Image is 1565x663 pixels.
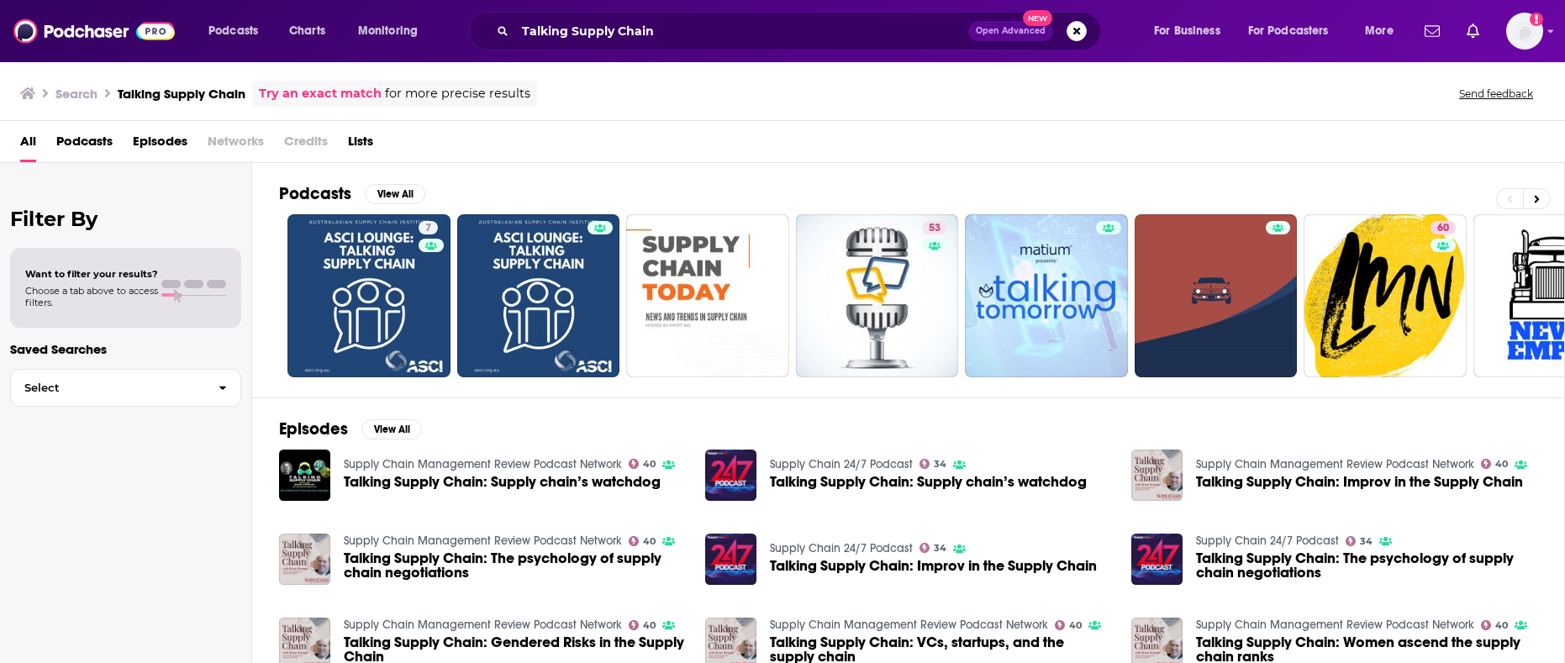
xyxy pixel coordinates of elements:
input: Search podcasts, credits, & more... [515,18,968,45]
span: Logged in as mindyn [1506,13,1543,50]
span: 40 [1495,460,1508,468]
span: Charts [289,19,325,43]
a: Supply Chain Management Review Podcast Network [344,457,622,471]
a: Supply Chain 24/7 Podcast [770,457,913,471]
a: Supply Chain Management Review Podcast Network [1196,618,1474,632]
span: Credits [284,128,328,162]
a: Show notifications dropdown [1460,17,1486,45]
span: Want to filter your results? [25,268,158,280]
button: Send feedback [1454,87,1538,101]
span: 34 [1360,538,1373,545]
img: Podchaser - Follow, Share and Rate Podcasts [13,15,175,47]
svg: Add a profile image [1530,13,1543,26]
button: open menu [197,18,280,45]
a: 7 [419,221,438,234]
button: View All [365,184,425,204]
img: Talking Supply Chain: Supply chain’s watchdog [279,450,330,501]
div: Search podcasts, credits, & more... [485,12,1117,50]
span: for more precise results [385,84,530,103]
a: Show notifications dropdown [1418,17,1446,45]
button: Select [10,369,241,407]
span: Monitoring [358,19,418,43]
button: open menu [1142,18,1241,45]
a: 40 [1055,620,1083,630]
span: 34 [934,545,946,552]
a: Supply Chain 24/7 Podcast [1196,534,1339,548]
a: Talking Supply Chain: Improv in the Supply Chain [1196,475,1523,489]
img: Talking Supply Chain: The psychology of supply chain negotiations [279,534,330,585]
button: open menu [346,18,440,45]
a: 60 [1304,214,1467,377]
span: More [1365,19,1394,43]
span: 7 [425,220,431,237]
a: Talking Supply Chain: Improv in the Supply Chain [770,559,1097,573]
span: Podcasts [56,128,113,162]
a: 7 [287,214,451,377]
a: PodcastsView All [279,183,425,204]
span: 40 [1069,622,1082,629]
a: All [20,128,36,162]
a: 34 [920,459,947,469]
a: 40 [629,459,656,469]
h3: Talking Supply Chain [118,86,245,102]
a: 40 [1481,459,1509,469]
button: Open AdvancedNew [968,21,1053,41]
a: 34 [1346,536,1373,546]
a: Talking Supply Chain: Supply chain’s watchdog [344,475,661,489]
span: 40 [643,538,656,545]
button: Show profile menu [1506,13,1543,50]
h2: Podcasts [279,183,351,204]
span: For Podcasters [1248,19,1329,43]
a: 34 [920,543,947,553]
img: Talking Supply Chain: Improv in the Supply Chain [1131,450,1183,501]
img: Talking Supply Chain: Supply chain’s watchdog [705,450,756,501]
img: User Profile [1506,13,1543,50]
span: 60 [1437,220,1449,237]
a: Supply Chain Management Review Podcast Network [770,618,1048,632]
a: Talking Supply Chain: The psychology of supply chain negotiations [344,551,685,580]
span: Choose a tab above to access filters. [25,285,158,308]
h3: Search [55,86,97,102]
a: Talking Supply Chain: Supply chain’s watchdog [770,475,1087,489]
a: 53 [922,221,947,234]
button: open menu [1353,18,1415,45]
a: 53 [796,214,959,377]
span: Podcasts [208,19,258,43]
h2: Filter By [10,207,241,231]
span: Open Advanced [976,27,1046,35]
img: Talking Supply Chain: The psychology of supply chain negotiations [1131,534,1183,585]
span: 34 [934,460,946,468]
span: 53 [929,220,941,237]
a: 60 [1431,221,1456,234]
img: Talking Supply Chain: Improv in the Supply Chain [705,534,756,585]
button: open menu [1237,18,1353,45]
span: Select [11,382,205,393]
a: Supply Chain 24/7 Podcast [770,541,913,555]
a: 40 [629,536,656,546]
a: Talking Supply Chain: The psychology of supply chain negotiations [1196,551,1537,580]
p: Saved Searches [10,341,241,357]
h2: Episodes [279,418,348,439]
a: Try an exact match [259,84,382,103]
button: View All [361,419,422,439]
a: Episodes [133,128,187,162]
span: New [1023,10,1053,26]
span: Lists [348,128,373,162]
a: EpisodesView All [279,418,422,439]
span: Networks [208,128,264,162]
a: Charts [278,18,335,45]
a: Supply Chain Management Review Podcast Network [344,618,622,632]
